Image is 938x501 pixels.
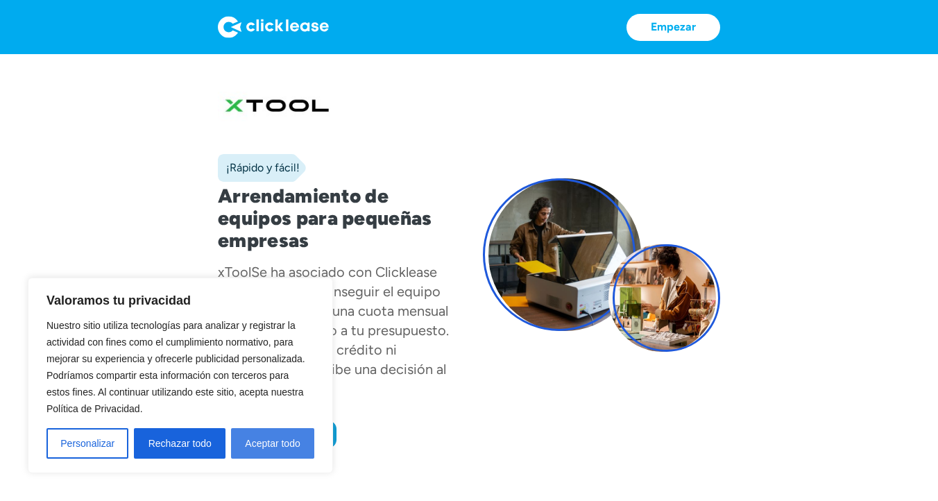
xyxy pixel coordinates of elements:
div: Valoramos tu privacidad [28,278,333,473]
button: Aceptar todo [231,428,314,459]
font: Valoramos tu privacidad [46,294,191,307]
font: Empezar [651,20,696,33]
button: Rechazar todo [134,428,225,459]
a: Empezar [626,14,720,41]
font: Personalizar [60,438,114,449]
font: Aceptar todo [245,438,300,449]
font: Se ha asociado con Clicklease para ayudarte a conseguir el equipo que necesitas por una cuota men... [218,264,449,397]
font: Nuestro sitio utiliza tecnologías para analizar y registrar la actividad con fines como el cumpli... [46,320,305,414]
font: Arrendamiento de equipos para pequeñas empresas [218,184,432,252]
button: Personalizar [46,428,128,459]
font: ¡Rápido y fácil! [226,161,300,174]
img: Logo [218,16,329,38]
font: xTool [218,264,251,280]
font: Rechazar todo [148,438,212,449]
